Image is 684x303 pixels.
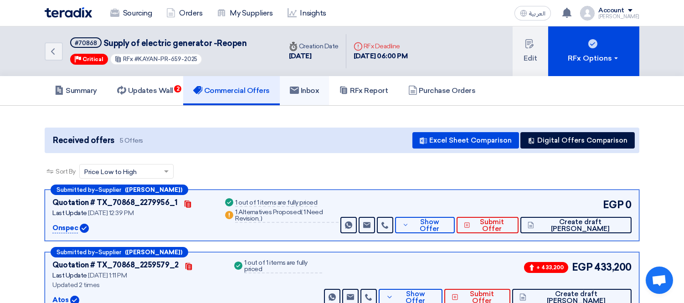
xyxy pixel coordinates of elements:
span: Received offers [53,134,114,147]
button: Edit [513,26,548,76]
span: ) [261,215,262,222]
div: RFx Options [568,53,620,64]
span: #KAYAN-PR-659-2025 [134,56,198,62]
div: 1 Alternatives Proposed [235,209,338,223]
span: 0 [625,197,632,212]
b: ([PERSON_NAME]) [125,187,182,193]
span: [DATE] 12:39 PM [88,209,134,217]
a: Insights [280,3,334,23]
img: profile_test.png [580,6,595,21]
button: العربية [514,6,551,21]
div: 1 out of 1 items are fully priced [244,260,322,273]
span: RFx [123,56,133,62]
span: 2 [174,85,181,92]
img: Verified Account [80,224,89,233]
span: [DATE] 1:11 PM [88,272,127,279]
button: Submit Offer [457,217,519,233]
a: Purchase Orders [398,76,486,105]
div: Creation Date [289,41,339,51]
span: Submitted by [57,187,95,193]
a: My Suppliers [210,3,280,23]
span: Create draft [PERSON_NAME] [536,219,624,232]
a: Inbox [280,76,329,105]
span: Sort By [56,167,76,176]
span: 1 Need Revision, [235,208,323,222]
h5: Purchase Orders [408,86,476,95]
span: Show Offer [411,219,447,232]
span: Price Low to High [84,167,137,177]
div: 1 out of 1 items are fully priced [235,200,317,207]
button: Digital Offers Comparison [520,132,635,149]
h5: Summary [55,86,97,95]
span: Last Update [52,209,87,217]
img: Teradix logo [45,7,92,18]
span: Supply of electric generator -Reopen [103,38,247,48]
div: #70868 [75,40,97,46]
div: Quotation # TX_70868_2279956_1 [52,197,178,208]
h5: Supply of electric generator -Reopen [70,37,247,49]
button: Create draft [PERSON_NAME] [520,217,632,233]
b: ([PERSON_NAME]) [125,249,182,255]
span: 433,200 [594,260,632,275]
div: Quotation # TX_70868_2259579_2 [52,260,179,271]
div: – [51,247,188,257]
h5: RFx Report [339,86,388,95]
span: EGP [572,260,593,275]
span: 5 Offers [120,136,143,145]
div: [DATE] 06:00 PM [354,51,408,62]
button: Show Offer [395,217,455,233]
h5: Updates Wall [117,86,173,95]
span: Submitted by [57,249,95,255]
h5: Inbox [290,86,319,95]
div: Updated 2 times [52,280,221,290]
span: Supplier [98,249,121,255]
span: Last Update [52,272,87,279]
a: Summary [45,76,107,105]
button: RFx Options [548,26,639,76]
span: + 433,200 [524,262,568,273]
span: Supplier [98,187,121,193]
h5: Commercial Offers [193,86,270,95]
div: – [51,185,188,195]
div: RFx Deadline [354,41,408,51]
a: Updates Wall2 [107,76,183,105]
a: Orders [159,3,210,23]
div: [DATE] [289,51,339,62]
span: EGP [603,197,624,212]
span: العربية [529,10,545,17]
span: Submit Offer [473,219,511,232]
a: Commercial Offers [183,76,280,105]
span: Critical [82,56,103,62]
span: ( [301,208,303,216]
div: Account [598,7,624,15]
div: Open chat [646,267,673,294]
p: Onspec [52,223,78,234]
a: RFx Report [329,76,398,105]
div: [PERSON_NAME] [598,14,639,19]
button: Excel Sheet Comparison [412,132,519,149]
a: Sourcing [103,3,159,23]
